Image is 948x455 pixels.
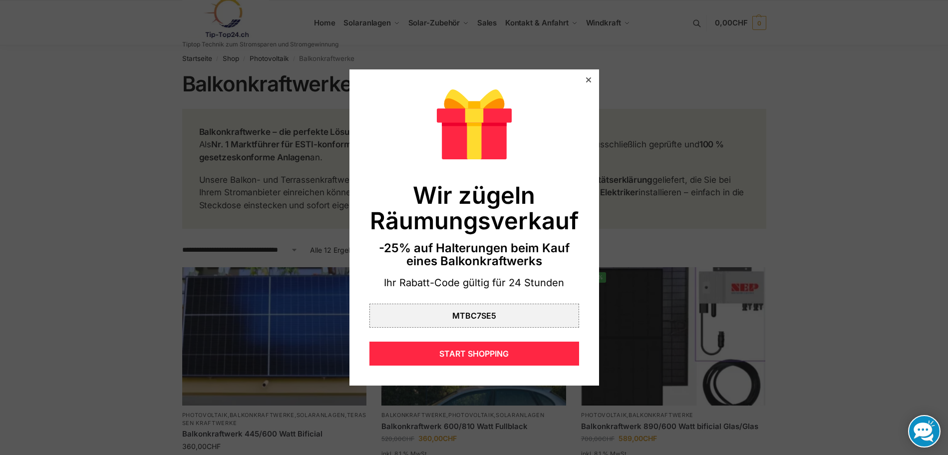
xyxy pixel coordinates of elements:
div: MTBC7SE5 [369,304,579,328]
div: Ihr Rabatt-Code gültig für 24 Stunden [369,276,579,290]
div: START SHOPPING [369,342,579,366]
div: -25% auf Halterungen beim Kauf eines Balkonkraftwerks [369,242,579,268]
div: Wir zügeln Räumungsverkauf [369,182,579,234]
div: MTBC7SE5 [452,312,496,320]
